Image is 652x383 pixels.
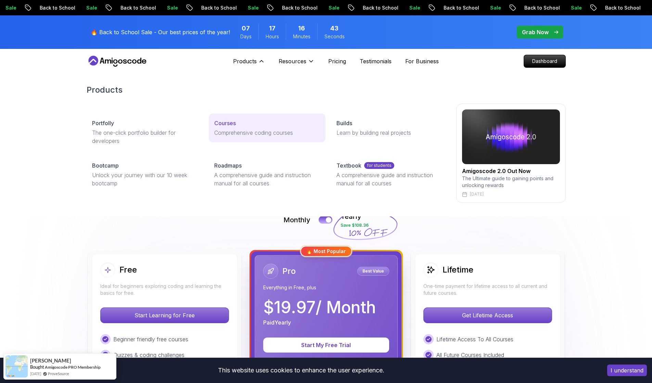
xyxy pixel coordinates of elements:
[263,299,376,316] p: $ 19.97 / Month
[336,171,442,187] p: A comprehensive guide and instruction manual for all courses
[92,161,119,170] p: Bootcamp
[416,4,463,11] p: Back to School
[214,161,242,170] p: Roadmaps
[364,162,394,169] p: for students
[524,55,565,67] p: Dashboard
[113,351,184,359] p: Quizzes & coding challenges
[424,308,552,323] p: Get Lifetime Access
[524,55,566,68] a: Dashboard
[298,24,305,33] span: 16 Minutes
[624,4,646,11] p: Sale
[140,4,162,11] p: Sale
[436,351,504,359] p: All Future Courses Included
[101,308,229,323] p: Start Learning for Free
[92,119,114,127] p: Portfolly
[463,4,485,11] p: Sale
[59,4,81,11] p: Sale
[93,4,140,11] p: Back to School
[91,28,230,36] p: 🔥 Back to School Sale - Our best prices of the year!
[12,4,59,11] p: Back to School
[423,312,552,319] a: Get Lifetime Access
[220,4,242,11] p: Sale
[119,264,137,275] h2: Free
[331,114,448,142] a: BuildsLearn by building real projects
[233,57,265,71] button: Products
[331,156,448,193] a: Textbookfor studentsA comprehensive guide and instruction manual for all courses
[263,338,389,353] button: Start My Free Trial
[30,371,41,377] span: [DATE]
[92,129,198,145] p: The one-click portfolio builder for developers
[279,57,315,71] button: Resources
[328,57,346,65] a: Pricing
[214,129,320,137] p: Comprehensive coding courses
[30,358,71,364] span: [PERSON_NAME]
[301,4,323,11] p: Sale
[336,119,352,127] p: Builds
[282,266,296,277] h2: Pro
[279,57,306,65] p: Resources
[209,114,325,142] a: CoursesComprehensive coding courses
[263,284,389,291] p: Everything in Free, plus
[335,4,382,11] p: Back to School
[293,33,310,40] span: Minutes
[360,57,392,65] a: Testimonials
[87,84,566,95] h2: Products
[283,215,310,225] p: Monthly
[423,307,552,323] button: Get Lifetime Access
[100,312,229,319] a: Start Learning for Free
[100,283,229,296] p: Ideal for beginners exploring coding and learning the basics for free.
[462,167,560,175] h2: Amigoscode 2.0 Out Now
[233,57,257,65] p: Products
[324,33,345,40] span: Seconds
[405,57,439,65] a: For Business
[214,119,236,127] p: Courses
[255,4,301,11] p: Back to School
[214,171,320,187] p: A comprehensive guide and instruction manual for all courses
[578,4,624,11] p: Back to School
[48,371,69,377] a: ProveSource
[497,4,544,11] p: Back to School
[100,307,229,323] button: Start Learning for Free
[271,341,381,349] p: Start My Free Trial
[240,33,252,40] span: Days
[269,24,276,33] span: 17 Hours
[263,318,291,327] p: Paid Yearly
[462,175,560,189] p: The Ultimate guide to gaining points and unlocking rewards
[544,4,565,11] p: Sale
[470,191,484,197] p: [DATE]
[45,365,101,370] a: Amigoscode PRO Membership
[92,171,198,187] p: Unlock your journey with our 10 week bootcamp
[330,24,338,33] span: 43 Seconds
[87,156,203,193] a: BootcampUnlock your journey with our 10 week bootcamp
[87,114,203,150] a: PortfollyThe one-click portfolio builder for developers
[336,129,442,137] p: Learn by building real projects
[209,156,325,193] a: RoadmapsA comprehensive guide and instruction manual for all courses
[607,365,647,376] button: Accept cookies
[242,24,250,33] span: 7 Days
[443,264,473,275] h2: Lifetime
[423,283,552,296] p: One-time payment for lifetime access to all current and future courses.
[336,161,361,170] p: Textbook
[113,335,188,343] p: Beginner friendly free courses
[174,4,220,11] p: Back to School
[522,28,549,36] p: Grab Now
[462,109,560,164] img: amigoscode 2.0
[266,33,279,40] span: Hours
[5,363,597,378] div: This website uses cookies to enhance the user experience.
[5,355,28,378] img: provesource social proof notification image
[358,268,388,275] p: Best Value
[456,104,566,203] a: amigoscode 2.0Amigoscode 2.0 Out NowThe Ultimate guide to gaining points and unlocking rewards[DATE]
[382,4,404,11] p: Sale
[30,364,44,370] span: Bought
[436,335,513,343] p: Lifetime Access To All Courses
